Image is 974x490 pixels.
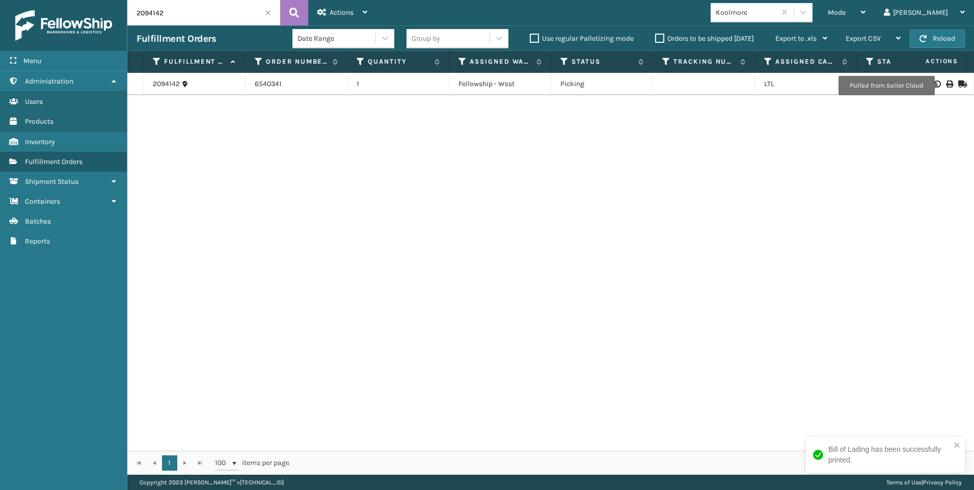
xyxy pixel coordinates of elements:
[954,441,961,451] button: close
[330,8,354,17] span: Actions
[368,57,429,66] label: Quantity
[266,57,328,66] label: Order Number
[655,34,754,43] label: Orders to be shipped [DATE]
[215,455,289,471] span: items per page
[25,117,53,126] span: Products
[828,8,846,17] span: Mode
[958,80,964,88] i: Mark as Shipped
[25,217,51,226] span: Batches
[934,80,940,88] i: Void BOL
[910,30,965,48] button: Reload
[297,33,376,44] div: Date Range
[673,57,735,66] label: Tracking Number
[246,73,347,95] td: 6540341
[530,34,634,43] label: Use regular Palletizing mode
[25,237,50,246] span: Reports
[775,57,837,66] label: Assigned Carrier Service
[551,73,653,95] td: Picking
[828,444,951,466] div: Bill of Lading has been successfully printed.
[25,97,43,106] span: Users
[215,458,230,468] span: 100
[25,197,60,206] span: Containers
[304,458,963,468] div: 1 - 1 of 1 items
[572,57,633,66] label: Status
[946,80,952,88] i: Print BOL
[877,57,939,66] label: State
[15,10,112,41] img: logo
[857,73,959,95] td: [US_STATE]
[25,138,55,146] span: Inventory
[25,157,83,166] span: Fulfillment Orders
[412,33,440,44] div: Group by
[23,57,41,65] span: Menu
[775,34,817,43] span: Export to .xls
[716,7,776,18] div: Koolmore
[755,73,857,95] td: LTL
[162,455,177,471] a: 1
[347,73,449,95] td: 1
[137,33,216,45] h3: Fulfillment Orders
[25,77,73,86] span: Administration
[140,475,284,490] p: Copyright 2023 [PERSON_NAME]™ v [TECHNICAL_ID]
[846,34,881,43] span: Export CSV
[153,79,180,89] a: 2094142
[449,73,551,95] td: Fellowship - West
[164,57,226,66] label: Fulfillment Order Id
[894,53,964,70] span: Actions
[25,177,78,186] span: Shipment Status
[470,57,531,66] label: Assigned Warehouse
